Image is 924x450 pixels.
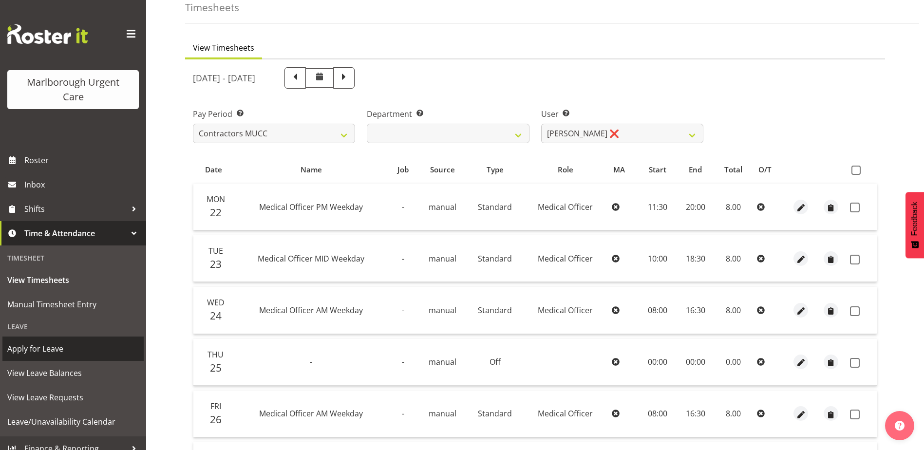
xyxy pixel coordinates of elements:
[2,385,144,410] a: View Leave Requests
[17,75,129,104] div: Marlborough Urgent Care
[259,408,363,419] span: Medical Officer AM Weekday
[210,257,222,271] span: 23
[714,287,753,334] td: 8.00
[714,184,753,230] td: 8.00
[258,253,364,264] span: Medical Officer MID Weekday
[677,339,714,386] td: 00:00
[2,317,144,337] div: Leave
[193,73,255,83] h5: [DATE] - [DATE]
[207,349,224,360] span: Thu
[689,164,702,175] span: End
[210,309,222,322] span: 24
[402,305,404,316] span: -
[677,184,714,230] td: 20:00
[558,164,573,175] span: Role
[24,202,127,216] span: Shifts
[402,253,404,264] span: -
[2,337,144,361] a: Apply for Leave
[639,184,677,230] td: 11:30
[7,366,139,380] span: View Leave Balances
[259,305,363,316] span: Medical Officer AM Weekday
[7,341,139,356] span: Apply for Leave
[7,24,88,44] img: Rosterit website logo
[541,108,703,120] label: User
[367,108,529,120] label: Department
[210,206,222,219] span: 22
[259,202,363,212] span: Medical Officer PM Weekday
[210,361,222,375] span: 25
[193,108,355,120] label: Pay Period
[538,408,593,419] span: Medical Officer
[397,164,409,175] span: Job
[2,361,144,385] a: View Leave Balances
[467,339,523,386] td: Off
[538,305,593,316] span: Medical Officer
[429,356,456,367] span: manual
[24,177,141,192] span: Inbox
[310,356,312,367] span: -
[210,412,222,426] span: 26
[724,164,742,175] span: Total
[639,339,677,386] td: 00:00
[402,356,404,367] span: -
[538,253,593,264] span: Medical Officer
[7,414,139,429] span: Leave/Unavailability Calendar
[402,202,404,212] span: -
[905,192,924,258] button: Feedback - Show survey
[677,287,714,334] td: 16:30
[467,287,523,334] td: Standard
[714,235,753,282] td: 8.00
[677,235,714,282] td: 18:30
[487,164,504,175] span: Type
[429,305,456,316] span: manual
[207,194,225,205] span: Mon
[205,164,222,175] span: Date
[429,202,456,212] span: manual
[429,408,456,419] span: manual
[2,292,144,317] a: Manual Timesheet Entry
[2,268,144,292] a: View Timesheets
[429,253,456,264] span: manual
[185,2,239,13] h4: Timesheets
[7,390,139,405] span: View Leave Requests
[758,164,772,175] span: O/T
[613,164,625,175] span: MA
[467,391,523,437] td: Standard
[210,401,221,412] span: Fri
[467,184,523,230] td: Standard
[895,421,905,431] img: help-xxl-2.png
[467,235,523,282] td: Standard
[649,164,666,175] span: Start
[538,202,593,212] span: Medical Officer
[677,391,714,437] td: 16:30
[24,153,141,168] span: Roster
[714,339,753,386] td: 0.00
[910,202,919,236] span: Feedback
[639,235,677,282] td: 10:00
[714,391,753,437] td: 8.00
[7,297,139,312] span: Manual Timesheet Entry
[639,287,677,334] td: 08:00
[639,391,677,437] td: 08:00
[208,245,223,256] span: Tue
[2,410,144,434] a: Leave/Unavailability Calendar
[7,273,139,287] span: View Timesheets
[193,42,254,54] span: View Timesheets
[2,248,144,268] div: Timesheet
[301,164,322,175] span: Name
[24,226,127,241] span: Time & Attendance
[402,408,404,419] span: -
[430,164,455,175] span: Source
[207,297,225,308] span: Wed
